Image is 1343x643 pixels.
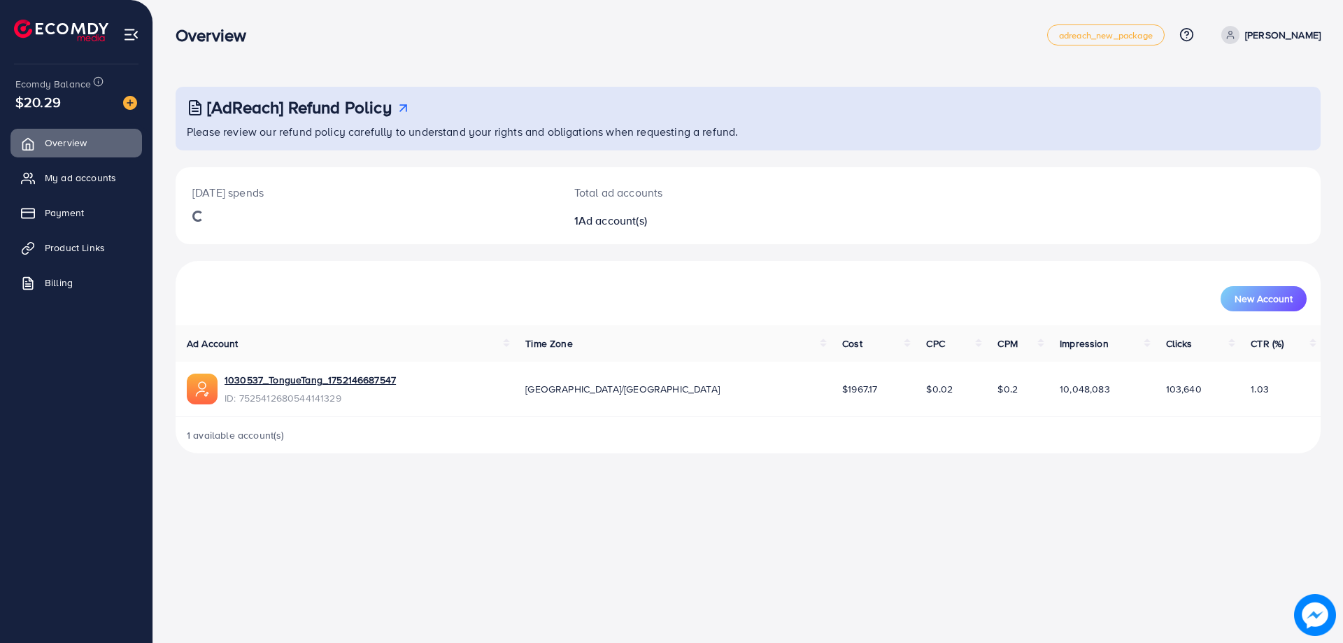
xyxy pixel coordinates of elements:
span: Ecomdy Balance [15,77,91,91]
span: Overview [45,136,87,150]
span: $1967.17 [842,382,877,396]
span: Time Zone [525,337,572,351]
span: Billing [45,276,73,290]
span: Payment [45,206,84,220]
span: ID: 7525412680544141329 [225,391,396,405]
span: Ad Account [187,337,239,351]
h2: 1 [574,214,827,227]
span: adreach_new_package [1059,31,1153,40]
a: Product Links [10,234,142,262]
span: Cost [842,337,862,351]
h3: [AdReach] Refund Policy [207,97,392,118]
span: 1 available account(s) [187,428,285,442]
button: New Account [1221,286,1307,311]
a: Overview [10,129,142,157]
img: image [123,96,137,110]
img: menu [123,27,139,43]
span: CPM [997,337,1017,351]
a: 1030537_TongueTang_1752146687547 [225,373,396,387]
span: [GEOGRAPHIC_DATA]/[GEOGRAPHIC_DATA] [525,382,720,396]
a: [PERSON_NAME] [1216,26,1321,44]
a: Billing [10,269,142,297]
p: [DATE] spends [192,184,541,201]
span: 103,640 [1166,382,1202,396]
span: $0.2 [997,382,1018,396]
span: New Account [1235,294,1293,304]
p: Total ad accounts [574,184,827,201]
span: 1.03 [1251,382,1269,396]
span: Impression [1060,337,1109,351]
img: image [1294,594,1336,636]
span: Clicks [1166,337,1193,351]
img: logo [14,20,108,41]
a: adreach_new_package [1047,24,1165,45]
span: $0.02 [926,382,953,396]
a: My ad accounts [10,164,142,192]
span: Ad account(s) [578,213,647,228]
p: Please review our refund policy carefully to understand your rights and obligations when requesti... [187,123,1312,140]
span: 10,048,083 [1060,382,1110,396]
span: My ad accounts [45,171,116,185]
span: CTR (%) [1251,337,1284,351]
span: Product Links [45,241,105,255]
span: $20.29 [15,92,61,112]
p: [PERSON_NAME] [1245,27,1321,43]
img: ic-ads-acc.e4c84228.svg [187,374,218,404]
a: Payment [10,199,142,227]
span: CPC [926,337,944,351]
h3: Overview [176,25,257,45]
